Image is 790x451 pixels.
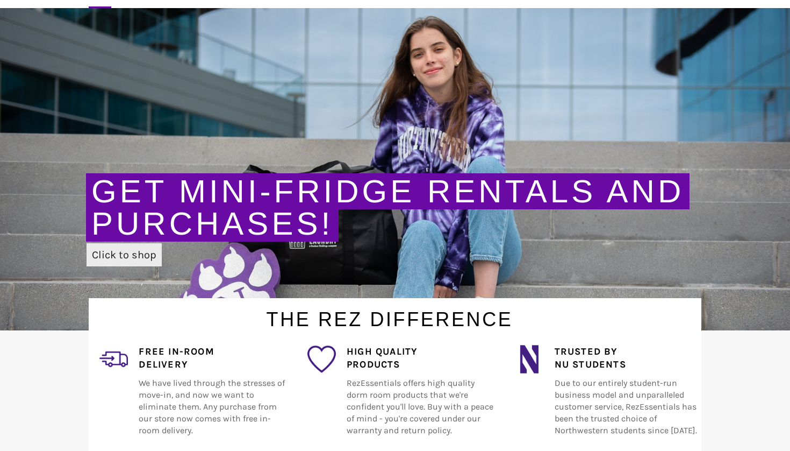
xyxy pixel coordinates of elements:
[99,345,128,374] img: delivery_2.png
[87,243,162,266] a: Click to shop
[139,345,285,372] h4: Free In-Room Delivery
[307,345,336,374] img: favorite_1.png
[544,345,701,449] div: Due to our entirely student-run business model and unparalleled customer service, RezEssentials h...
[91,173,684,242] a: Get Mini-Fridge Rentals and Purchases!
[515,345,543,374] img: northwestern_wildcats_tiny.png
[78,298,701,333] h1: The Rez Difference
[128,345,285,449] div: We have lived through the stresses of move-in, and now we want to eliminate them. Any purchase fr...
[347,345,493,372] h4: High Quality Products
[555,345,701,372] h4: Trusted by NU Students
[336,345,493,449] div: RezEssentials offers high quality dorm room products that we're confident you'll love. Buy with a...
